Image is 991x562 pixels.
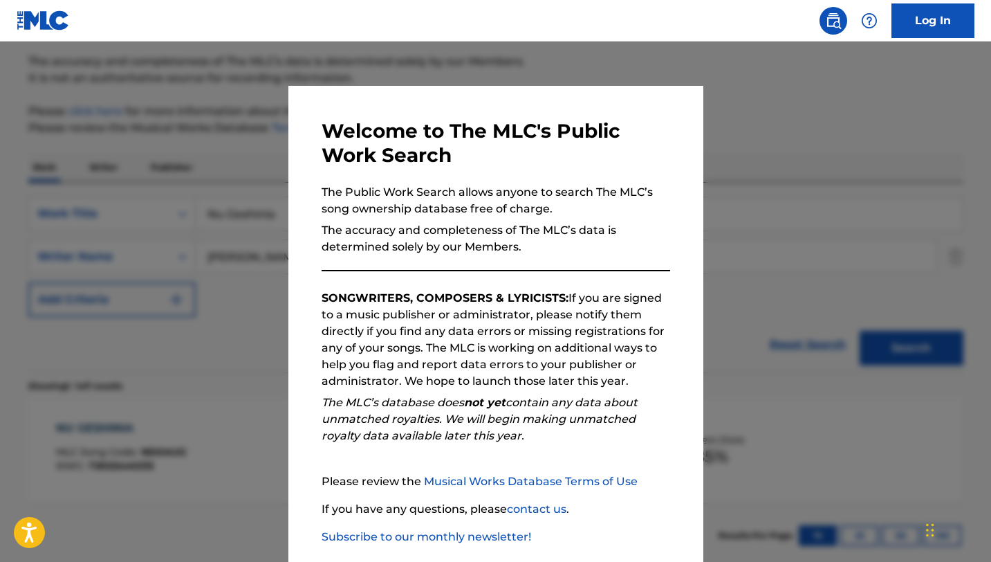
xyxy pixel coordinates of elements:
[507,502,566,516] a: contact us
[322,473,670,490] p: Please review the
[322,184,670,217] p: The Public Work Search allows anyone to search The MLC’s song ownership database free of charge.
[322,222,670,255] p: The accuracy and completeness of The MLC’s data is determined solely by our Members.
[891,3,974,38] a: Log In
[322,501,670,518] p: If you have any questions, please .
[17,10,70,30] img: MLC Logo
[861,12,878,29] img: help
[322,396,638,442] em: The MLC’s database does contain any data about unmatched royalties. We will begin making unmatche...
[322,290,670,390] p: If you are signed to a music publisher or administrator, please notify them directly if you find ...
[424,475,638,488] a: Musical Works Database Terms of Use
[855,7,883,35] div: Help
[922,496,991,562] iframe: Chat Widget
[926,509,934,551] div: Drag
[819,7,847,35] a: Public Search
[322,530,531,543] a: Subscribe to our monthly newsletter!
[322,119,670,167] h3: Welcome to The MLC's Public Work Search
[322,291,568,305] strong: SONGWRITERS, COMPOSERS & LYRICISTS:
[464,396,506,409] strong: not yet
[825,12,842,29] img: search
